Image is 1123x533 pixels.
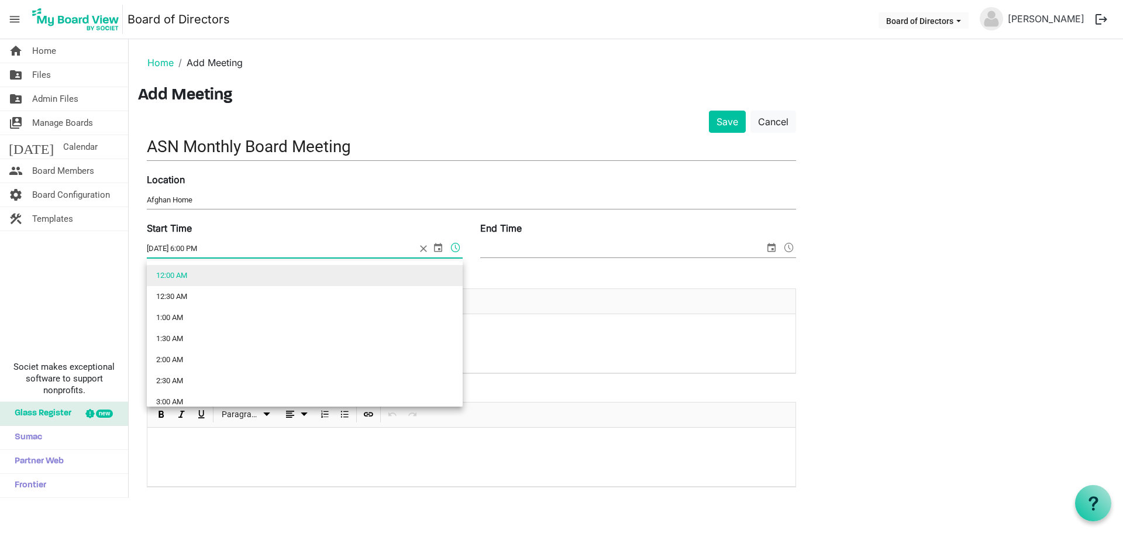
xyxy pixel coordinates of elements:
a: Board of Directors [128,8,230,31]
button: Bulleted List [337,407,353,422]
a: Cancel [750,111,796,133]
h3: Add Meeting [138,86,1114,106]
span: Sumac [9,426,42,449]
div: Alignments [277,403,315,427]
label: End Time [480,221,522,235]
li: 12:00 AM [147,265,463,286]
div: Formats [215,403,277,427]
span: [DATE] [9,135,54,159]
span: Manage Boards [32,111,93,135]
li: 12:30 AM [147,286,463,307]
div: new [96,410,113,418]
span: Board Configuration [32,183,110,207]
span: Calendar [63,135,98,159]
span: select [431,240,445,255]
a: Home [147,57,174,68]
button: Save [709,111,746,133]
input: Title [147,133,796,160]
button: Italic [174,407,190,422]
span: settings [9,183,23,207]
span: menu [4,8,26,30]
div: Insert Link [359,403,378,427]
span: construction [9,207,23,231]
li: Add Meeting [174,56,243,70]
span: home [9,39,23,63]
li: 3:00 AM [147,391,463,412]
span: Board Members [32,159,94,183]
div: Bulleted List [335,403,354,427]
img: My Board View Logo [29,5,123,34]
span: people [9,159,23,183]
label: Location [147,173,185,187]
span: Paragraph [222,407,260,422]
button: dropdownbutton [279,407,313,422]
div: Bold [151,403,171,427]
button: Bold [154,407,170,422]
button: Numbered List [317,407,333,422]
button: Paragraph dropdownbutton [218,407,275,422]
span: Glass Register [9,402,71,425]
span: select [764,240,778,255]
li: 1:00 AM [147,307,463,328]
span: Societ makes exceptional software to support nonprofits. [5,361,123,396]
div: Italic [171,403,191,427]
span: Home [32,39,56,63]
label: Attached Files [147,497,209,511]
button: Underline [194,407,209,422]
button: Board of Directors dropdownbutton [879,12,969,29]
span: folder_shared [9,87,23,111]
img: no-profile-picture.svg [980,7,1003,30]
button: Insert Link [361,407,377,422]
span: Admin Files [32,87,78,111]
div: Underline [191,403,211,427]
li: 2:30 AM [147,370,463,391]
a: My Board View Logo [29,5,128,34]
button: logout [1089,7,1114,32]
span: folder_shared [9,63,23,87]
span: close [416,240,431,257]
span: Frontier [9,474,46,497]
div: Numbered List [315,403,335,427]
label: Start Time [147,221,192,235]
span: Partner Web [9,450,64,473]
a: [PERSON_NAME] [1003,7,1089,30]
li: 2:00 AM [147,349,463,370]
span: Templates [32,207,73,231]
li: 1:30 AM [147,328,463,349]
span: Files [32,63,51,87]
span: switch_account [9,111,23,135]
